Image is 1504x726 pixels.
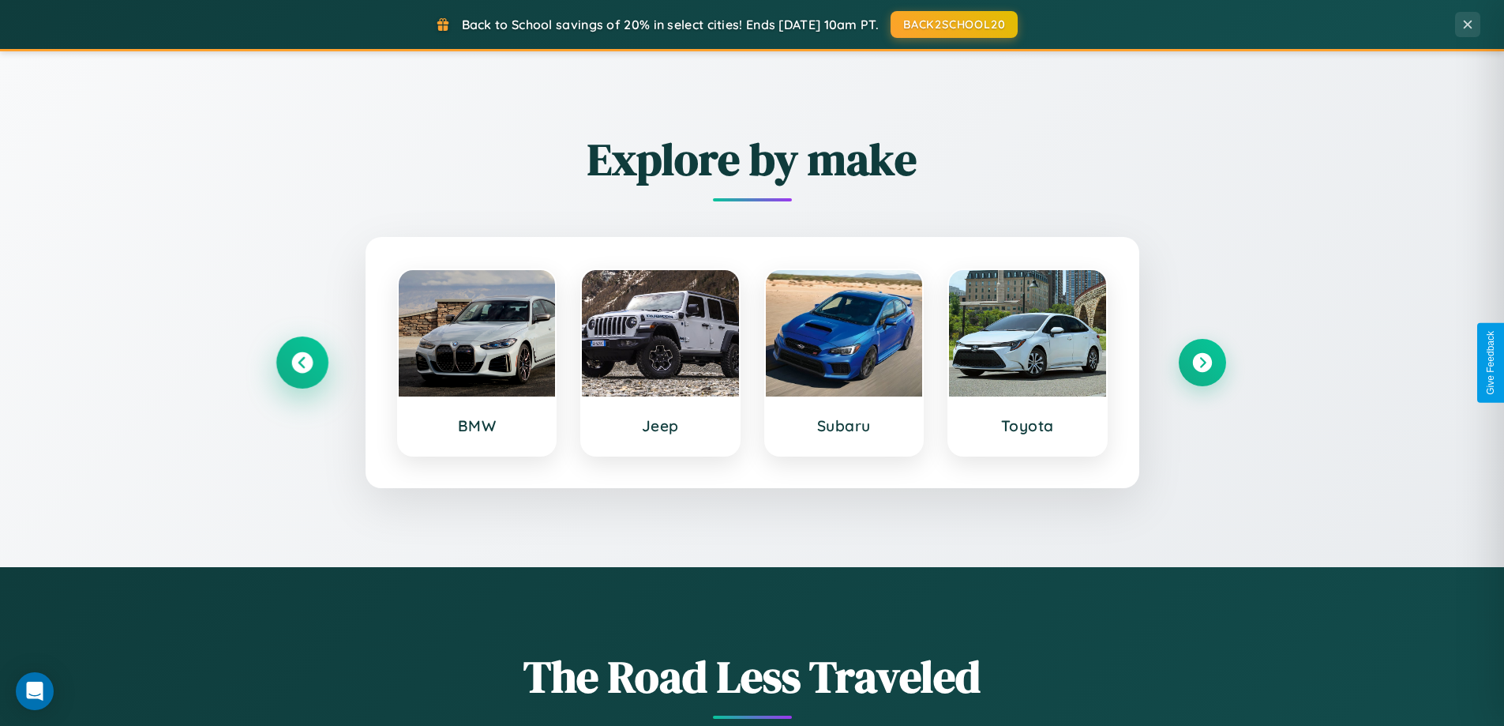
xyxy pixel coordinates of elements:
div: Open Intercom Messenger [16,672,54,710]
h3: BMW [414,416,540,435]
button: BACK2SCHOOL20 [891,11,1018,38]
h2: Explore by make [279,129,1226,190]
h3: Subaru [782,416,907,435]
span: Back to School savings of 20% in select cities! Ends [DATE] 10am PT. [462,17,879,32]
h3: Toyota [965,416,1090,435]
h3: Jeep [598,416,723,435]
h1: The Road Less Traveled [279,646,1226,707]
div: Give Feedback [1485,331,1496,395]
